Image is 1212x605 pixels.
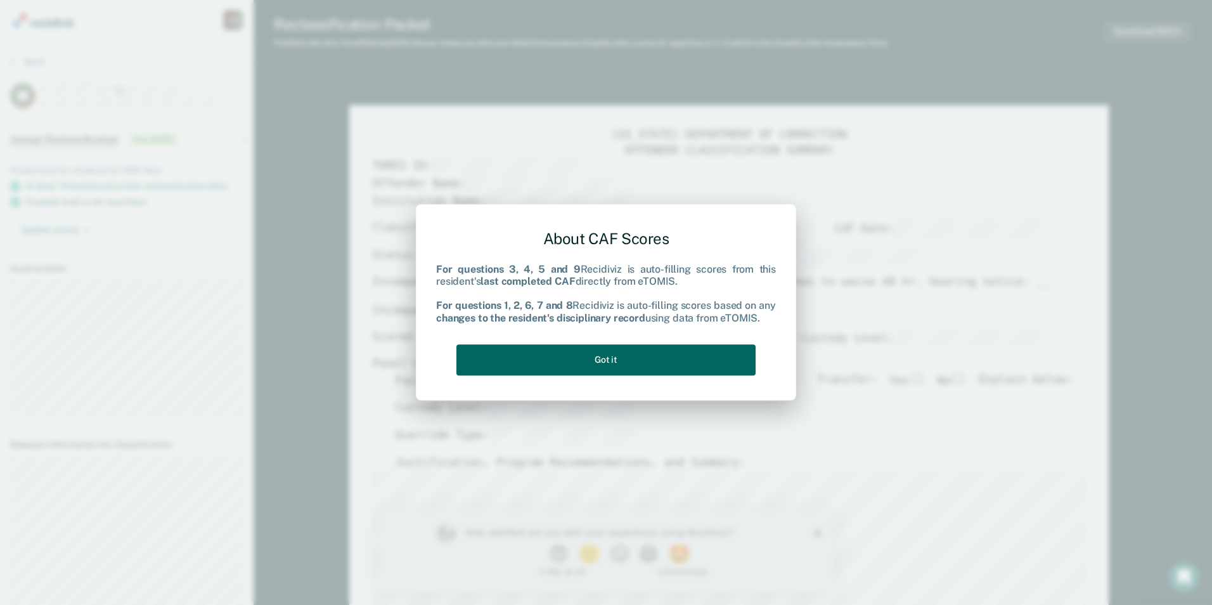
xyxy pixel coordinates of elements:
[436,219,776,258] div: About CAF Scores
[436,263,776,324] div: Recidiviz is auto-filling scores from this resident's directly from eTOMIS. Recidiviz is auto-fil...
[170,34,192,53] button: 1
[456,344,756,375] button: Got it
[436,300,572,312] b: For questions 1, 2, 6, 7 and 8
[435,19,442,27] div: Close survey
[86,16,379,28] div: How satisfied are you with your experience using Recidiviz?
[436,312,645,324] b: changes to the resident's disciplinary record
[86,57,206,65] div: 1 - Not at all
[231,34,253,53] button: 3
[278,57,398,65] div: 5 - Extremely
[288,34,314,53] button: 5
[56,13,76,33] img: Profile image for Kim
[198,34,224,53] button: 2
[436,263,581,275] b: For questions 3, 4, 5 and 9
[480,275,575,287] b: last completed CAF
[260,34,282,53] button: 4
